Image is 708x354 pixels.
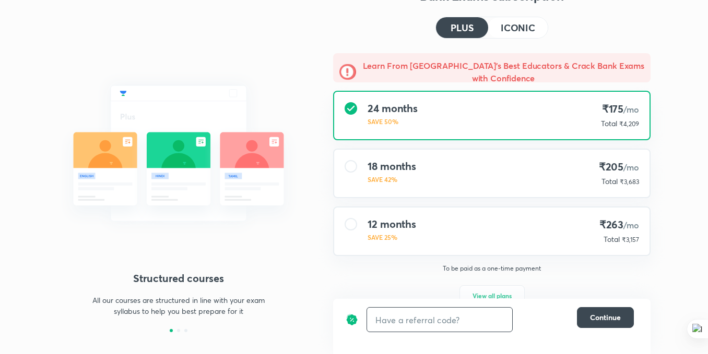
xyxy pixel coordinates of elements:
img: daily_live_classes_be8fa5af21.svg [57,63,300,244]
span: /mo [623,104,639,115]
h4: ₹175 [597,102,639,116]
span: ₹4,209 [619,120,639,128]
p: Total [604,234,620,245]
span: ₹3,683 [620,178,639,186]
h5: Learn From [GEOGRAPHIC_DATA]'s Best Educators & Crack Bank Exams with Confidence [362,59,644,84]
p: All our courses are structured in line with your exam syllabus to help you best prepare for it [88,295,269,316]
h4: Structured courses [57,271,300,286]
h4: ₹205 [597,160,639,174]
span: /mo [623,219,639,230]
p: Total [601,176,618,187]
span: View all plans [473,290,512,301]
p: To be paid as a one-time payment [325,264,659,273]
span: Continue [590,312,621,323]
img: discount [346,307,358,332]
img: - [339,64,356,80]
button: PLUS [436,17,488,38]
h4: ICONIC [501,23,535,32]
p: SAVE 42% [368,175,416,184]
p: SAVE 25% [368,233,416,242]
span: /mo [623,162,639,173]
h4: PLUS [451,23,474,32]
h4: 12 months [368,218,416,230]
input: Have a referral code? [367,308,512,332]
p: SAVE 50% [368,117,418,126]
button: Continue [577,307,634,328]
button: ICONIC [488,17,548,38]
span: ₹3,157 [622,236,639,243]
h4: 18 months [368,160,416,173]
p: Total [601,118,617,129]
h4: 24 months [368,102,418,115]
button: View all plans [459,285,525,306]
h4: ₹263 [599,218,639,232]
